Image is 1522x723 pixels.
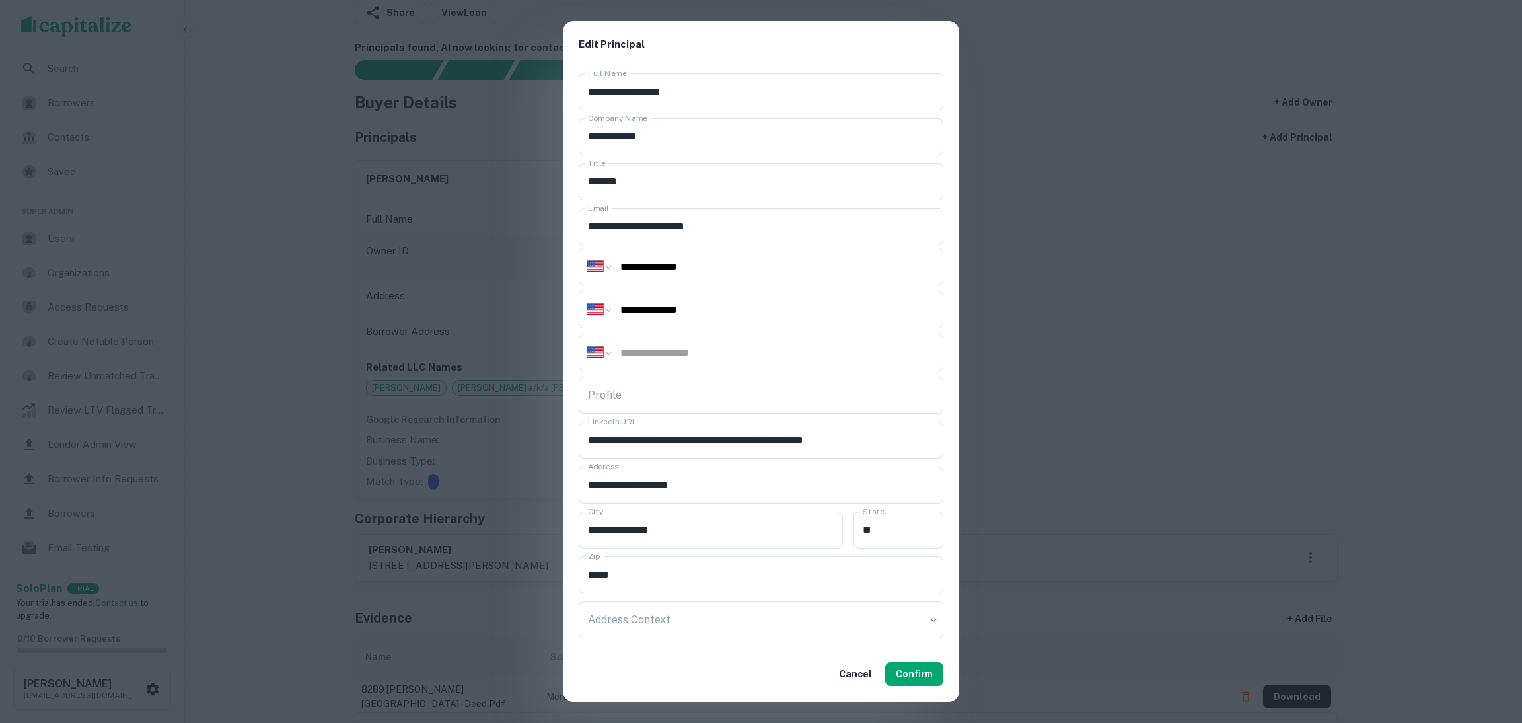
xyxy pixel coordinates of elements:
label: Zip [588,551,600,562]
label: Address [588,461,618,472]
div: ​ [579,601,943,638]
label: LinkedIn URL [588,416,637,427]
label: State [863,506,884,517]
iframe: Chat Widget [1456,617,1522,681]
label: Company Name [588,112,647,124]
h2: Edit Principal [563,21,959,68]
button: Cancel [834,662,877,686]
label: Email [588,202,609,213]
label: City [588,506,603,517]
button: Confirm [885,662,943,686]
label: Title [588,157,606,169]
label: Full Name [588,67,627,79]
